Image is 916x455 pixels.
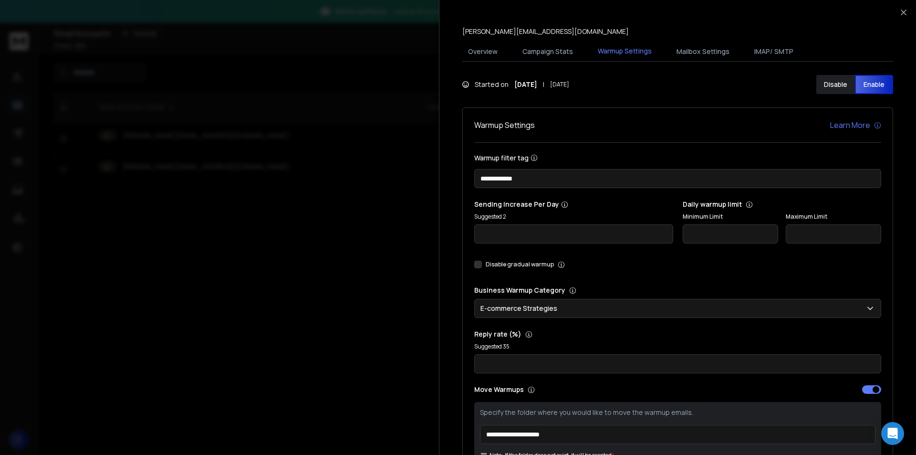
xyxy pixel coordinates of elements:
[474,329,881,339] p: Reply rate (%)
[786,213,881,221] label: Maximum Limit
[855,75,894,94] button: Enable
[480,304,561,313] p: E-commerce Strategies
[480,408,875,417] p: Specify the folder where you would like to move the warmup emails.
[881,422,904,445] div: Open Intercom Messenger
[462,41,503,62] button: Overview
[462,80,569,89] div: Started on
[462,27,629,36] p: [PERSON_NAME][EMAIL_ADDRESS][DOMAIN_NAME]
[514,80,537,89] strong: [DATE]
[671,41,735,62] button: Mailbox Settings
[749,41,799,62] button: IMAP/ SMTP
[550,81,569,88] span: [DATE]
[474,213,673,221] p: Suggested 2
[592,41,657,63] button: Warmup Settings
[486,261,554,268] label: Disable gradual warmup
[683,200,882,209] p: Daily warmup limit
[474,286,881,295] p: Business Warmup Category
[474,154,881,161] label: Warmup filter tag
[474,385,675,394] p: Move Warmups
[474,200,673,209] p: Sending Increase Per Day
[683,213,778,221] label: Minimum Limit
[543,80,544,89] span: |
[830,119,881,131] a: Learn More
[816,75,855,94] button: Disable
[474,343,881,350] p: Suggested 35
[474,119,535,131] h1: Warmup Settings
[816,75,893,94] button: DisableEnable
[517,41,579,62] button: Campaign Stats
